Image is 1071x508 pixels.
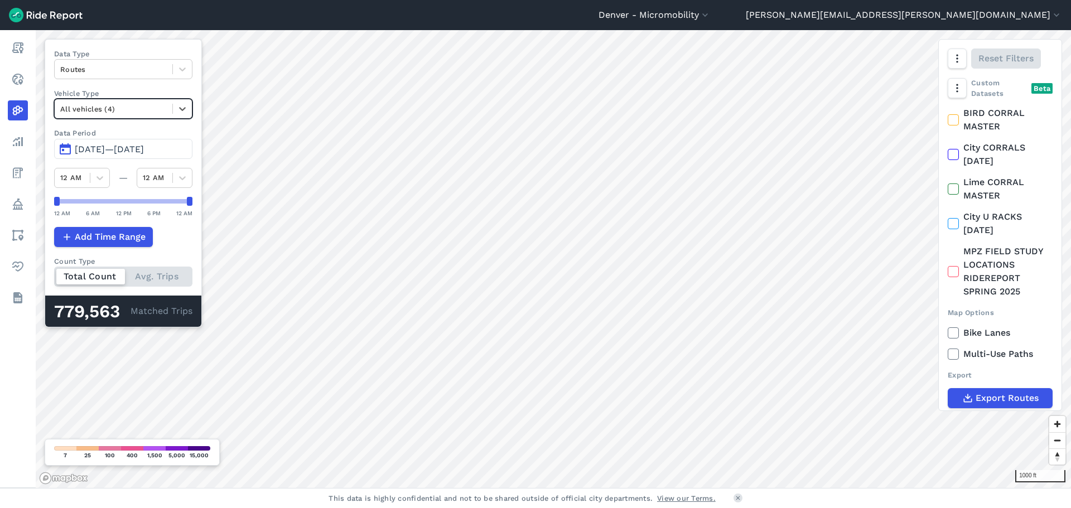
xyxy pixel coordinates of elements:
a: Fees [8,163,28,183]
button: Reset Filters [971,49,1041,69]
label: Multi-Use Paths [948,347,1053,361]
a: Datasets [8,288,28,308]
span: Export Routes [976,391,1039,405]
div: 1000 ft [1015,470,1065,482]
canvas: Map [36,30,1071,488]
span: Reset Filters [978,52,1034,65]
div: 6 PM [147,208,161,218]
a: Policy [8,194,28,214]
label: MPZ FIELD STUDY LOCATIONS RIDEREPORT SPRING 2025 [948,245,1053,298]
button: [DATE]—[DATE] [54,139,192,159]
span: Add Time Range [75,230,146,244]
label: Bike Lanes [948,326,1053,340]
button: Export Routes [948,388,1053,408]
a: Mapbox logo [39,472,88,485]
div: Map Options [948,307,1053,318]
label: Data Type [54,49,192,59]
div: 12 AM [176,208,192,218]
button: Denver - Micromobility [599,8,711,22]
a: Realtime [8,69,28,89]
div: 12 AM [54,208,70,218]
div: Export [948,370,1053,380]
a: Heatmaps [8,100,28,120]
button: Zoom out [1049,432,1065,448]
a: View our Terms. [657,493,716,504]
button: [PERSON_NAME][EMAIL_ADDRESS][PERSON_NAME][DOMAIN_NAME] [746,8,1062,22]
button: Zoom in [1049,416,1065,432]
div: 12 PM [116,208,132,218]
div: Beta [1031,83,1053,94]
label: Vehicle Type [54,88,192,99]
div: Count Type [54,256,192,267]
label: BIRD CORRAL MASTER [948,107,1053,133]
div: 779,563 [54,304,131,319]
label: City U RACKS [DATE] [948,210,1053,237]
label: City CORRALS [DATE] [948,141,1053,168]
div: Matched Trips [45,296,201,327]
img: Ride Report [9,8,83,22]
button: Add Time Range [54,227,153,247]
a: Analyze [8,132,28,152]
label: Data Period [54,128,192,138]
a: Health [8,257,28,277]
div: Custom Datasets [948,78,1053,99]
span: [DATE]—[DATE] [75,144,144,154]
div: 6 AM [86,208,100,218]
div: — [110,171,137,185]
a: Areas [8,225,28,245]
a: Report [8,38,28,58]
button: Reset bearing to north [1049,448,1065,465]
label: Lime CORRAL MASTER [948,176,1053,202]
